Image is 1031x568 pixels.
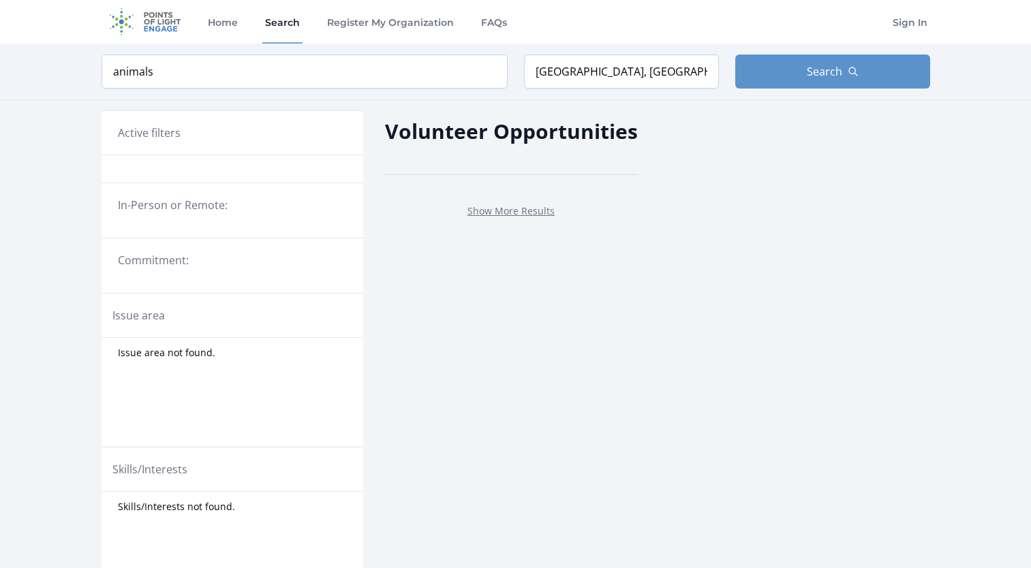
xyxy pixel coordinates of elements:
[112,307,165,324] legend: Issue area
[118,500,235,514] span: Skills/Interests not found.
[102,54,508,89] input: Keyword
[735,54,930,89] button: Search
[467,204,555,217] a: Show More Results
[118,197,347,213] legend: In-Person or Remote:
[807,63,842,80] span: Search
[524,54,719,89] input: Location
[118,346,215,360] span: Issue area not found.
[112,461,187,477] legend: Skills/Interests
[385,116,638,146] h2: Volunteer Opportunities
[118,252,347,268] legend: Commitment:
[118,125,181,141] h3: Active filters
